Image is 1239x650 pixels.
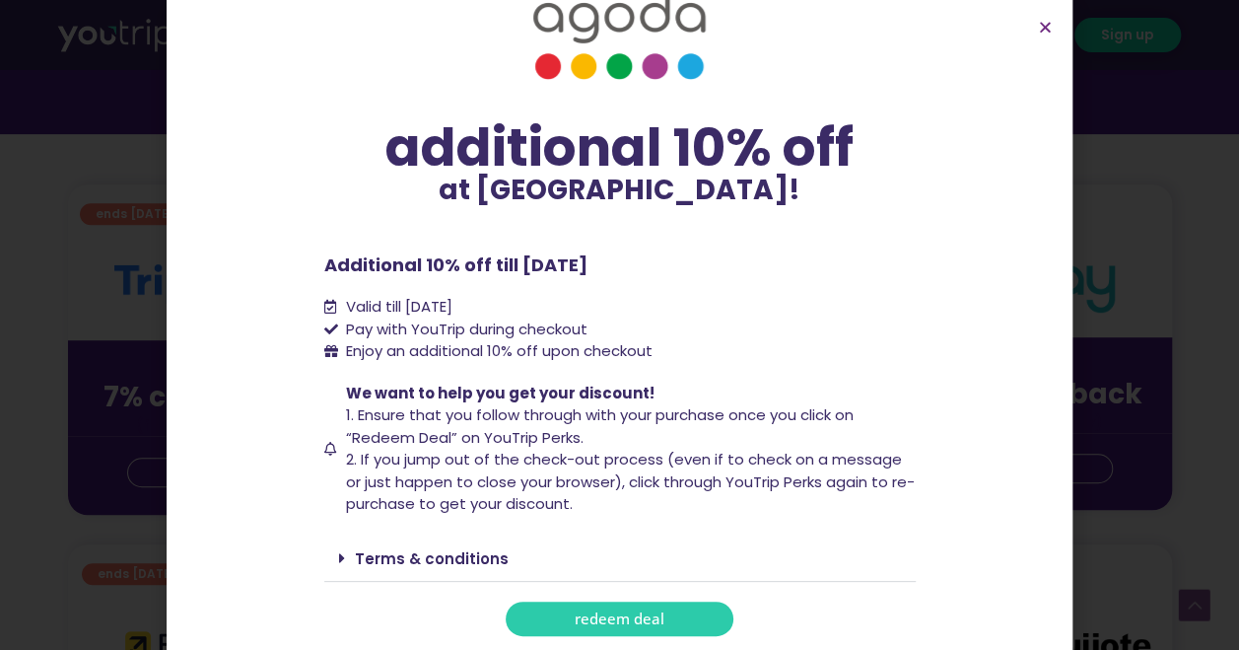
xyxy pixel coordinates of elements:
[355,548,509,569] a: Terms & conditions
[324,252,916,278] p: Additional 10% off till [DATE]
[575,612,664,626] span: redeem deal
[346,383,654,403] span: We want to help you get your discount!
[346,404,854,448] span: 1. Ensure that you follow through with your purchase once you click on “Redeem Deal” on YouTrip P...
[341,319,587,341] span: Pay with YouTrip during checkout
[346,340,653,361] span: Enjoy an additional 10% off upon checkout
[341,296,452,319] span: Valid till [DATE]
[506,602,733,636] a: redeem deal
[1038,20,1053,35] a: Close
[324,119,916,177] div: additional 10% off
[346,449,915,514] span: 2. If you jump out of the check-out process (even if to check on a message or just happen to clos...
[324,536,916,582] div: Terms & conditions
[324,177,916,204] p: at [GEOGRAPHIC_DATA]!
